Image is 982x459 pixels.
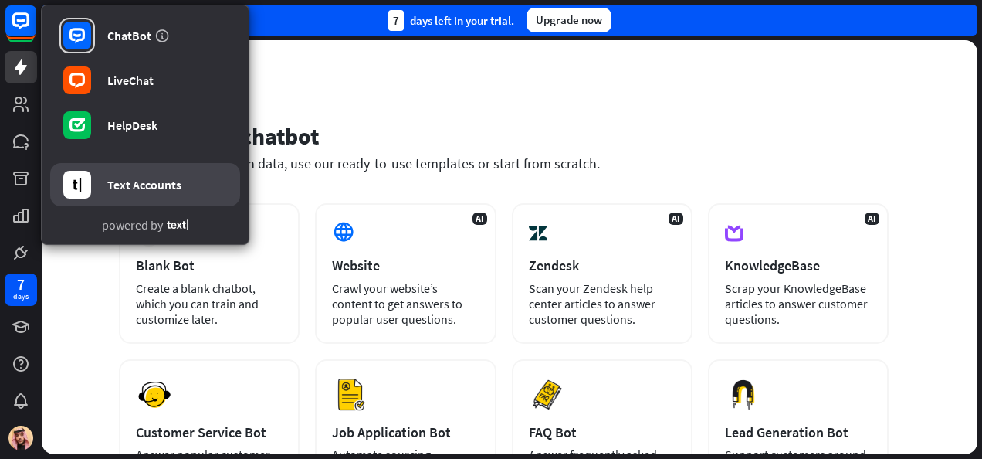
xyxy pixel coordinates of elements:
[529,423,676,441] div: FAQ Bot
[332,280,479,327] div: Crawl your website’s content to get answers to popular user questions.
[136,280,283,327] div: Create a blank chatbot, which you can train and customize later.
[529,257,676,274] div: Zendesk
[472,212,487,225] span: AI
[669,212,683,225] span: AI
[388,10,404,31] div: 7
[5,274,37,306] a: 7 days
[12,6,59,53] button: Open LiveChat chat widget
[865,212,879,225] span: AI
[332,257,479,274] div: Website
[119,155,889,172] div: Train your chatbot with data, use our ready-to-use templates or start from scratch.
[388,10,514,31] div: days left in your trial.
[17,277,25,291] div: 7
[13,291,29,302] div: days
[725,280,872,327] div: Scrap your KnowledgeBase articles to answer customer questions.
[725,257,872,274] div: KnowledgeBase
[527,8,611,32] div: Upgrade now
[332,423,479,441] div: Job Application Bot
[136,257,283,274] div: Blank Bot
[136,423,283,441] div: Customer Service Bot
[725,423,872,441] div: Lead Generation Bot
[529,280,676,327] div: Scan your Zendesk help center articles to answer customer questions.
[119,121,889,151] div: Set up your chatbot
